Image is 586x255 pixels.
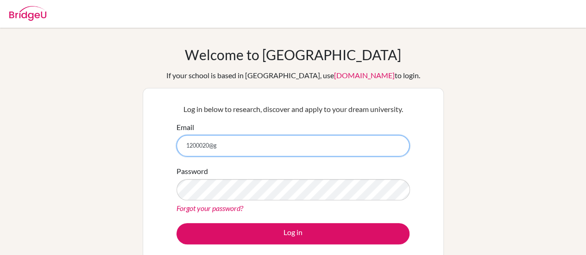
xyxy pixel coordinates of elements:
[176,204,243,212] a: Forgot your password?
[176,104,410,115] p: Log in below to research, discover and apply to your dream university.
[185,46,401,63] h1: Welcome to [GEOGRAPHIC_DATA]
[176,166,208,177] label: Password
[166,70,420,81] div: If your school is based in [GEOGRAPHIC_DATA], use to login.
[176,122,194,133] label: Email
[9,6,46,21] img: Bridge-U
[176,223,410,244] button: Log in
[334,71,395,80] a: [DOMAIN_NAME]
